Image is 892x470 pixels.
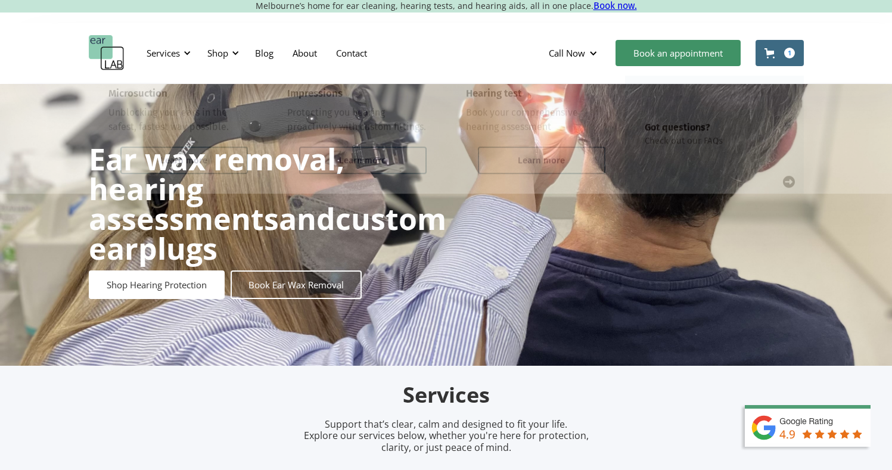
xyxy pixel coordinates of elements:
[89,198,446,269] strong: custom earplugs
[339,155,386,166] div: Learn more
[327,36,377,70] a: Contact
[207,47,228,59] div: Shop
[756,40,804,66] a: Open cart containing 1 items
[616,40,741,66] a: Book an appointment
[245,36,283,70] a: Blog
[645,135,723,146] div: Check out our FAQs
[89,76,268,194] a: MicrosuctionUnblocking your ears in the safest, fastest way possible.Learn more
[89,270,225,299] a: Shop Hearing Protection
[139,35,194,71] div: Services
[784,48,795,58] div: 1
[108,88,167,99] div: Microsuction
[446,76,625,194] a: Hearing testBook your comprehensive hearing assessmentLearn more
[625,76,804,194] a: Got questions?Check out our FAQs
[466,88,521,99] div: Hearing test
[200,35,243,71] div: Shop
[287,106,427,135] div: Protecting you hearing proactively with custom fittings.
[160,155,207,166] div: Learn more
[539,35,610,71] div: Call Now
[518,155,565,166] div: Learn more
[108,106,248,135] div: Unblocking your ears in the safest, fastest way possible.
[549,47,585,59] div: Call Now
[283,36,327,70] a: About
[89,35,125,71] a: home
[288,419,604,453] p: Support that’s clear, calm and designed to fit your life. Explore our services below, whether you...
[466,106,605,135] div: Book your comprehensive hearing assessment
[147,47,180,59] div: Services
[268,76,446,194] a: ImpressionsProtecting you hearing proactively with custom fittings.Learn more
[287,88,343,99] div: Impressions
[645,122,723,133] div: Got questions?
[89,144,446,263] h1: and
[166,381,726,409] h2: Services
[231,270,362,299] a: Book Ear Wax Removal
